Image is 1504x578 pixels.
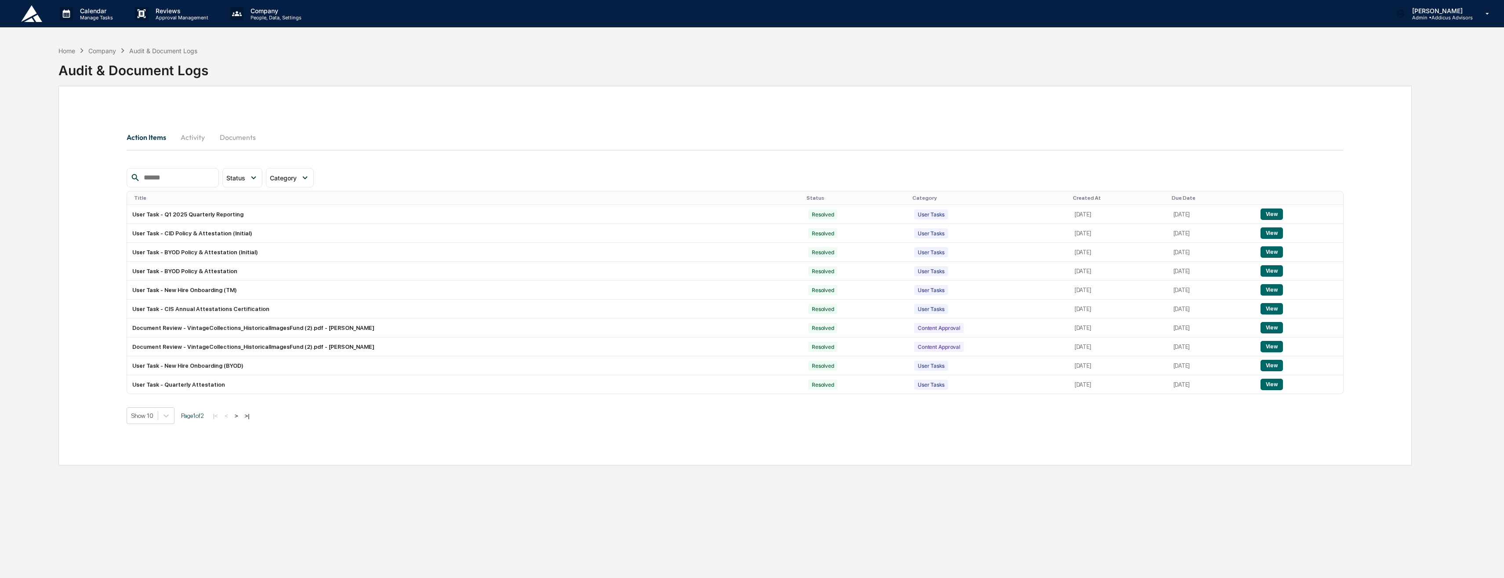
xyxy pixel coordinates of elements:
td: User Task - CID Policy & Attestation (Initial) [127,224,803,243]
img: logo [21,5,42,22]
td: [DATE] [1069,375,1168,394]
a: View [1261,211,1283,217]
a: View [1261,249,1283,255]
td: [DATE] [1168,205,1255,224]
a: View [1261,286,1283,293]
td: [DATE] [1069,356,1168,375]
button: >| [242,412,252,420]
td: Document Review - VintageCollections_HistoricalImagesFund (2).pdf - [PERSON_NAME] [127,337,803,356]
div: Home [58,47,75,55]
p: Approval Management [149,15,213,21]
div: Category [912,195,1065,201]
p: People, Data, Settings [243,15,306,21]
td: User Task - New Hire Onboarding (TM) [127,281,803,300]
td: [DATE] [1069,262,1168,281]
div: Due Date [1172,195,1252,201]
a: View [1261,305,1283,312]
button: |< [211,412,221,420]
td: Document Review - VintageCollections_HistoricalImagesFund (2).pdf - [PERSON_NAME] [127,318,803,337]
td: [DATE] [1168,337,1255,356]
a: View [1261,343,1283,350]
div: User Tasks [914,228,948,238]
div: Resolved [808,361,837,371]
td: [DATE] [1168,262,1255,281]
a: View [1261,362,1283,369]
div: Created At [1073,195,1165,201]
button: View [1261,322,1283,333]
div: Company [88,47,116,55]
td: User Task - Quarterly Attestation [127,375,803,394]
td: User Task - BYOD Policy & Attestation (Initial) [127,243,803,262]
div: Resolved [808,380,837,390]
div: Resolved [808,228,837,238]
button: View [1261,303,1283,315]
p: Reviews [149,7,213,15]
td: User Task - CIS Annual Attestations Certification [127,300,803,318]
td: [DATE] [1069,205,1168,224]
td: [DATE] [1069,224,1168,243]
button: > [232,412,241,420]
div: Audit & Document Logs [58,55,208,78]
a: View [1261,381,1283,388]
button: View [1261,265,1283,277]
button: Documents [213,127,263,148]
div: Title [134,195,800,201]
button: < [222,412,231,420]
p: Manage Tasks [73,15,117,21]
span: Category [270,174,297,182]
div: Resolved [808,266,837,276]
div: secondary tabs example [127,127,1344,148]
td: [DATE] [1069,300,1168,318]
button: View [1261,284,1283,296]
div: Resolved [808,247,837,257]
div: User Tasks [914,304,948,314]
a: View [1261,324,1283,331]
button: View [1261,341,1283,352]
div: Content Approval [914,323,963,333]
iframe: Open customer support [1476,549,1500,573]
div: Resolved [808,285,837,295]
div: Audit & Document Logs [129,47,197,55]
div: Resolved [808,342,837,352]
td: [DATE] [1168,300,1255,318]
a: View [1261,230,1283,236]
td: [DATE] [1069,337,1168,356]
td: User Task - BYOD Policy & Attestation [127,262,803,281]
div: User Tasks [914,247,948,257]
p: Company [243,7,306,15]
div: User Tasks [914,266,948,276]
button: View [1261,209,1283,220]
button: View [1261,246,1283,258]
button: View [1261,379,1283,390]
div: Content Approval [914,342,963,352]
span: Status [226,174,245,182]
td: User Task - New Hire Onboarding (BYOD) [127,356,803,375]
td: [DATE] [1168,224,1255,243]
div: User Tasks [914,361,948,371]
p: Calendar [73,7,117,15]
td: [DATE] [1168,318,1255,337]
div: User Tasks [914,380,948,390]
td: [DATE] [1168,243,1255,262]
td: [DATE] [1168,356,1255,375]
a: View [1261,267,1283,274]
td: [DATE] [1168,375,1255,394]
p: [PERSON_NAME] [1405,7,1473,15]
div: Resolved [808,304,837,314]
span: Page 1 of 2 [181,412,204,419]
td: [DATE] [1069,318,1168,337]
button: Activity [173,127,213,148]
td: User Task - Q1 2025 Quarterly Reporting [127,205,803,224]
td: [DATE] [1069,243,1168,262]
button: View [1261,360,1283,371]
div: Resolved [808,323,837,333]
td: [DATE] [1168,281,1255,300]
button: Action Items [127,127,173,148]
div: Status [806,195,905,201]
button: View [1261,227,1283,239]
div: User Tasks [914,209,948,219]
td: [DATE] [1069,281,1168,300]
div: Resolved [808,209,837,219]
div: User Tasks [914,285,948,295]
p: Admin • Addicus Advisors [1405,15,1473,21]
